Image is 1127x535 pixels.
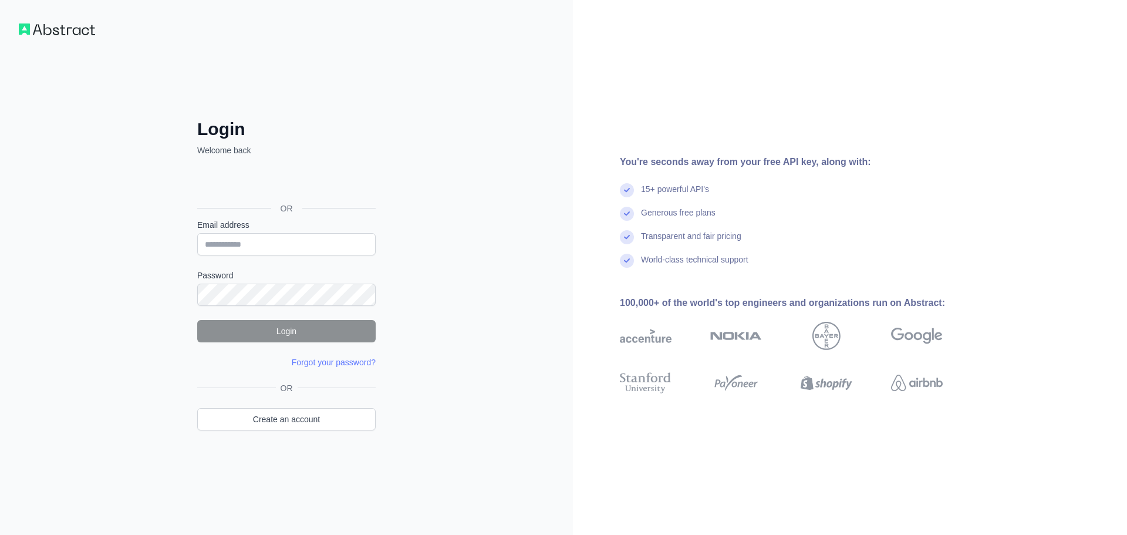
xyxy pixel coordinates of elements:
iframe: Schaltfläche „Über Google anmelden“ [191,169,379,195]
span: OR [271,203,302,214]
a: Create an account [197,408,376,430]
img: payoneer [710,370,762,396]
div: Transparent and fair pricing [641,230,741,254]
img: accenture [620,322,672,350]
h2: Login [197,119,376,140]
img: check mark [620,230,634,244]
img: check mark [620,183,634,197]
img: google [891,322,943,350]
img: nokia [710,322,762,350]
img: airbnb [891,370,943,396]
div: 15+ powerful API's [641,183,709,207]
img: stanford university [620,370,672,396]
label: Email address [197,219,376,231]
img: bayer [812,322,841,350]
div: You're seconds away from your free API key, along with: [620,155,980,169]
img: shopify [801,370,852,396]
label: Password [197,270,376,281]
img: check mark [620,254,634,268]
button: Login [197,320,376,342]
div: World-class technical support [641,254,748,277]
img: Workflow [19,23,95,35]
div: 100,000+ of the world's top engineers and organizations run on Abstract: [620,296,980,310]
a: Forgot your password? [292,358,376,367]
img: check mark [620,207,634,221]
p: Welcome back [197,144,376,156]
span: OR [276,382,298,394]
div: Generous free plans [641,207,716,230]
